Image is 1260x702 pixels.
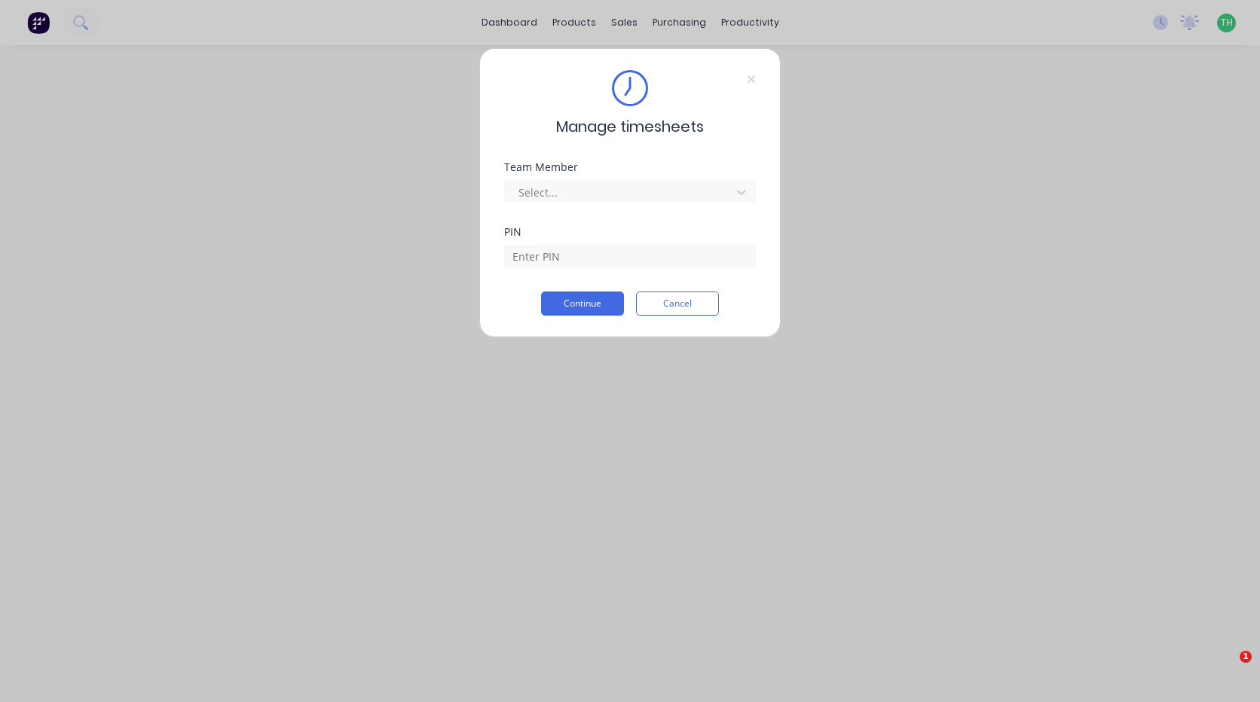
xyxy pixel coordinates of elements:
[556,115,704,138] span: Manage timesheets
[1209,651,1245,687] iframe: Intercom live chat
[504,245,756,267] input: Enter PIN
[1240,651,1252,663] span: 1
[541,291,624,316] button: Continue
[636,291,719,316] button: Cancel
[504,227,756,237] div: PIN
[504,162,756,172] div: Team Member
